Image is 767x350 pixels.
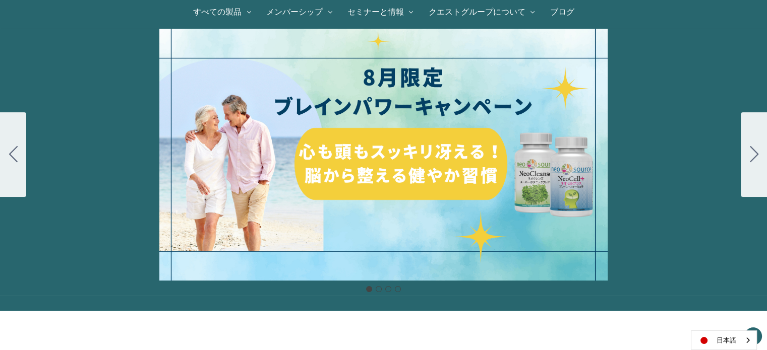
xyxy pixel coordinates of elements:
button: Go to slide 2 [376,286,382,292]
aside: Language selected: 日本語 [691,330,757,350]
button: Go to slide 1 [366,286,372,292]
button: Go to slide 3 [385,286,391,292]
button: Go to slide 4 [395,286,401,292]
button: Go to slide 2 [741,112,767,197]
div: Language [691,330,757,350]
a: 日本語 [691,331,756,349]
